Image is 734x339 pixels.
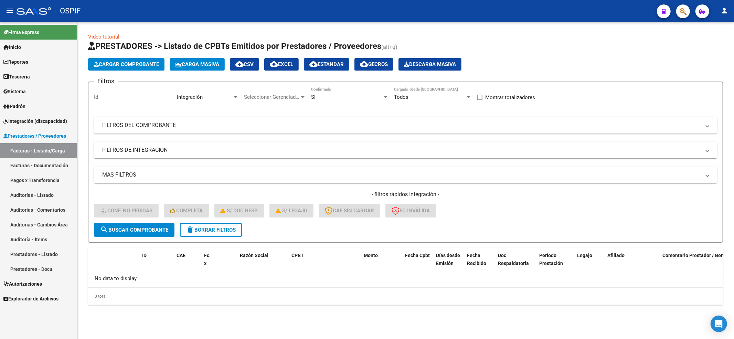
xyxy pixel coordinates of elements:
[177,253,185,258] span: CAE
[102,146,701,154] mat-panel-title: FILTROS DE INTEGRACION
[244,94,300,100] span: Seleccionar Gerenciador
[574,248,594,278] datatable-header-cell: Legajo
[495,248,536,278] datatable-header-cell: Doc Respaldatoria
[164,204,209,218] button: Completa
[214,204,265,218] button: S/ Doc Resp.
[539,253,563,266] span: Período Prestación
[3,58,28,66] span: Reportes
[235,60,244,68] mat-icon: cloud_download
[94,142,717,158] mat-expansion-panel-header: FILTROS DE INTEGRACION
[180,223,242,237] button: Borrar Filtros
[3,73,30,81] span: Tesorería
[304,58,349,71] button: Estandar
[404,61,456,67] span: Descarga Masiva
[276,208,307,214] span: S/ legajo
[464,248,495,278] datatable-header-cell: Fecha Recibido
[3,117,67,125] span: Integración (discapacidad)
[577,253,592,258] span: Legajo
[186,225,194,234] mat-icon: delete
[142,253,147,258] span: ID
[270,60,278,68] mat-icon: cloud_download
[3,103,25,110] span: Padrón
[433,248,464,278] datatable-header-cell: Días desde Emisión
[3,29,39,36] span: Firma Express
[269,204,313,218] button: S/ legajo
[100,227,168,233] span: Buscar Comprobante
[291,253,304,258] span: CPBT
[485,93,535,102] span: Mostrar totalizadores
[325,208,374,214] span: CAE SIN CARGAR
[309,61,344,67] span: Estandar
[3,88,26,95] span: Sistema
[94,76,118,86] h3: Filtros
[319,204,380,218] button: CAE SIN CARGAR
[467,253,486,266] span: Fecha Recibido
[720,7,728,15] mat-icon: person
[3,295,58,303] span: Explorador de Archivos
[311,94,316,100] span: Si
[94,61,159,67] span: Cargar Comprobante
[88,58,164,71] button: Cargar Comprobante
[605,248,660,278] datatable-header-cell: Afiliado
[175,61,219,67] span: Carga Masiva
[88,34,119,40] a: Video tutorial
[264,58,299,71] button: EXCEL
[94,191,717,198] h4: - filtros rápidos Integración -
[436,253,460,266] span: Días desde Emisión
[102,171,701,179] mat-panel-title: MAS FILTROS
[100,225,108,234] mat-icon: search
[360,61,388,67] span: Gecros
[88,270,723,287] div: No data to display
[174,248,201,278] datatable-header-cell: CAE
[94,167,717,183] mat-expansion-panel-header: MAS FILTROS
[221,208,258,214] span: S/ Doc Resp.
[270,61,293,67] span: EXCEL
[381,44,397,50] span: (alt+q)
[204,253,211,266] span: Fc. x
[54,3,81,19] span: - OSPIF
[186,227,236,233] span: Borrar Filtros
[361,248,402,278] datatable-header-cell: Monto
[3,280,42,288] span: Autorizaciones
[100,208,152,214] span: Conf. no pedidas
[170,58,225,71] button: Carga Masiva
[402,248,433,278] datatable-header-cell: Fecha Cpbt
[360,60,368,68] mat-icon: cloud_download
[385,204,436,218] button: FC Inválida
[102,121,701,129] mat-panel-title: FILTROS DEL COMPROBANTE
[235,61,254,67] span: CSV
[3,132,66,140] span: Prestadores / Proveedores
[201,248,215,278] datatable-header-cell: Fc. x
[289,248,361,278] datatable-header-cell: CPBT
[237,248,289,278] datatable-header-cell: Razón Social
[364,253,378,258] span: Monto
[354,58,393,71] button: Gecros
[170,208,203,214] span: Completa
[398,58,461,71] button: Descarga Masiva
[498,253,529,266] span: Doc Respaldatoria
[88,288,723,305] div: 0 total
[94,204,159,218] button: Conf. no pedidas
[139,248,174,278] datatable-header-cell: ID
[240,253,268,258] span: Razón Social
[230,58,259,71] button: CSV
[3,43,21,51] span: Inicio
[392,208,430,214] span: FC Inválida
[711,316,727,332] div: Open Intercom Messenger
[94,117,717,134] mat-expansion-panel-header: FILTROS DEL COMPROBANTE
[309,60,318,68] mat-icon: cloud_download
[394,94,408,100] span: Todos
[607,253,625,258] span: Afiliado
[177,94,203,100] span: Integración
[94,223,174,237] button: Buscar Comprobante
[88,41,381,51] span: PRESTADORES -> Listado de CPBTs Emitidos por Prestadores / Proveedores
[536,248,574,278] datatable-header-cell: Período Prestación
[398,58,461,71] app-download-masive: Descarga masiva de comprobantes (adjuntos)
[6,7,14,15] mat-icon: menu
[405,253,430,258] span: Fecha Cpbt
